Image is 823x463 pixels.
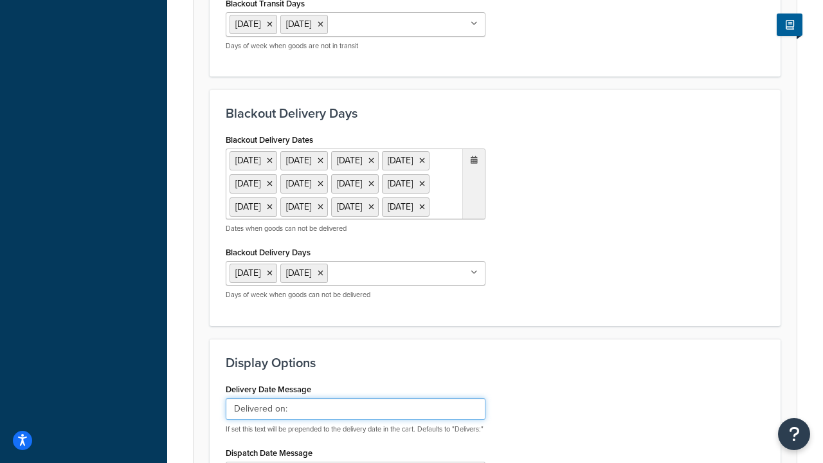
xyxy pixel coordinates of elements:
li: [DATE] [382,151,430,170]
h3: Display Options [226,356,764,370]
h3: Blackout Delivery Days [226,106,764,120]
span: [DATE] [235,266,260,280]
input: Delivers: [226,398,485,420]
li: [DATE] [280,197,328,217]
li: [DATE] [331,197,379,217]
span: [DATE] [286,17,311,31]
p: Days of week when goods can not be delivered [226,290,485,300]
span: [DATE] [286,266,311,280]
label: Dispatch Date Message [226,448,312,458]
li: [DATE] [382,197,430,217]
li: [DATE] [230,151,277,170]
p: Dates when goods can not be delivered [226,224,485,233]
p: Days of week when goods are not in transit [226,41,485,51]
span: [DATE] [235,17,260,31]
li: [DATE] [230,197,277,217]
label: Blackout Delivery Dates [226,135,313,145]
li: [DATE] [230,174,277,194]
li: [DATE] [331,151,379,170]
button: Show Help Docs [777,14,802,36]
button: Open Resource Center [778,418,810,450]
li: [DATE] [331,174,379,194]
li: [DATE] [382,174,430,194]
p: If set this text will be prepended to the delivery date in the cart. Defaults to "Delivers:" [226,424,485,434]
li: [DATE] [280,151,328,170]
label: Delivery Date Message [226,385,311,394]
label: Blackout Delivery Days [226,248,311,257]
li: [DATE] [280,174,328,194]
